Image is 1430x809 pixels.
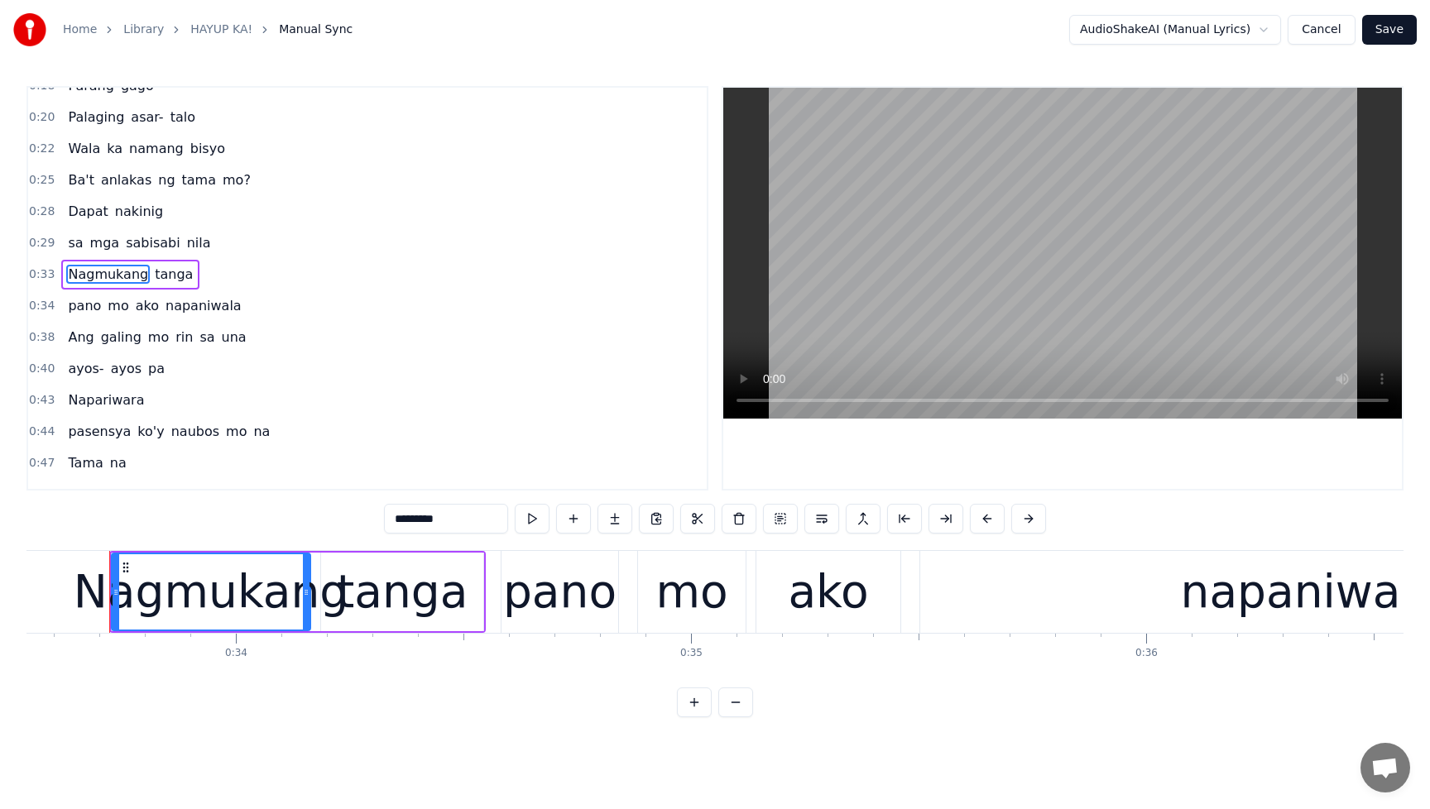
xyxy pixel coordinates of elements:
span: ng [250,485,270,504]
span: mo [224,422,248,441]
span: pasensya [66,422,132,441]
span: 0:40 [29,361,55,377]
button: Cancel [1288,15,1355,45]
nav: breadcrumb [63,22,353,38]
span: Wala [66,139,102,158]
span: ka [204,485,223,504]
span: hanap [156,485,201,504]
span: pano [66,296,103,315]
span: asar- [129,108,165,127]
span: pa [146,359,166,378]
div: Nagmukang [74,558,349,626]
span: galing [99,328,143,347]
a: Home [63,22,97,38]
span: Napariwara [66,390,146,409]
span: 0:44 [29,424,55,440]
span: 0:34 [29,298,55,314]
span: 0:43 [29,392,55,409]
div: 0:34 [225,647,247,660]
button: Save [1362,15,1417,45]
span: anlakas [99,170,153,189]
span: nila [185,233,213,252]
span: ayos- [66,359,105,378]
div: ako [788,558,868,626]
span: ka [105,139,124,158]
a: HAYUP KA! [190,22,252,38]
span: Ang [66,328,95,347]
span: bisyo [189,139,227,158]
div: pano [503,558,617,626]
span: mo [146,328,170,347]
span: naubos [170,422,221,441]
span: 0:47 [29,455,55,472]
span: una [220,328,248,347]
a: Library [123,22,164,38]
span: Pwede [66,485,113,504]
span: ng [156,170,176,189]
span: 0:29 [29,235,55,251]
span: ko'y [136,422,166,441]
span: 0:20 [29,109,55,126]
span: 0:49 [29,486,55,503]
span: 0:38 [29,329,55,346]
span: 0:22 [29,141,55,157]
img: youka [13,13,46,46]
span: sa [198,328,216,347]
span: bang [117,485,153,504]
span: na [252,422,271,441]
span: tama [180,170,218,189]
div: Open chat [1360,743,1410,792]
span: sabisabi [124,233,181,252]
span: nakinig [113,202,165,221]
span: na [108,453,128,472]
span: iba [273,485,296,504]
span: sa [66,233,84,252]
div: tanga [337,558,468,626]
span: 0:25 [29,172,55,189]
div: 0:35 [680,647,703,660]
span: 0:33 [29,266,55,283]
span: Dapat [66,202,109,221]
span: napaniwala [164,296,243,315]
span: Manual Sync [279,22,353,38]
span: ayos [109,359,143,378]
span: namang [127,139,185,158]
span: tanga [153,265,194,284]
span: mo [106,296,130,315]
span: mo? [221,170,252,189]
span: Palaging [66,108,126,127]
span: ako [134,296,161,315]
span: Tama [66,453,104,472]
span: mga [89,233,122,252]
span: rin [174,328,194,347]
span: na [227,485,247,504]
span: 0:28 [29,203,55,220]
span: Nagmukang [66,265,150,284]
div: mo [655,558,727,626]
span: Ba't [66,170,95,189]
span: talo [169,108,197,127]
div: 0:36 [1135,647,1158,660]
